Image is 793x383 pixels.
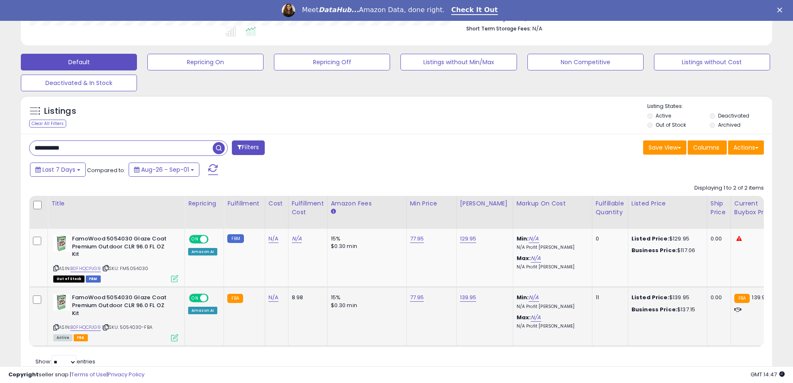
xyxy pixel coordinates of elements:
[282,4,295,17] img: Profile image for Georgie
[86,275,101,283] span: FBM
[42,165,75,174] span: Last 7 Days
[207,295,221,302] span: OFF
[74,334,88,341] span: FBA
[647,103,772,110] p: Listing States:
[410,235,424,243] a: 77.95
[718,112,749,119] label: Deactivated
[400,54,517,70] button: Listings without Min/Max
[44,105,76,117] h5: Listings
[517,313,531,321] b: Max:
[8,370,39,378] strong: Copyright
[318,6,359,14] i: DataHub...
[331,208,336,215] small: Amazon Fees.
[460,235,477,243] a: 129.95
[227,294,243,303] small: FBA
[529,293,539,302] a: N/A
[141,165,189,174] span: Aug-26 - Sep-01
[188,248,217,255] div: Amazon AI
[693,143,719,152] span: Columns
[227,234,244,243] small: FBM
[631,247,701,254] div: $117.06
[517,199,589,208] div: Markup on Cost
[410,293,424,302] a: 77.95
[410,199,453,208] div: Min Price
[71,370,107,378] a: Terms of Use
[596,199,624,217] div: Fulfillable Quantity
[30,163,86,177] button: Last 7 Days
[188,307,217,314] div: Amazon AI
[460,293,477,302] a: 139.95
[631,306,701,313] div: $137.15
[513,196,592,229] th: The percentage added to the cost of goods (COGS) that forms the calculator for Min & Max prices.
[29,120,66,128] div: Clear All Filters
[331,294,400,301] div: 15%
[529,235,539,243] a: N/A
[72,235,173,260] b: FamoWood 5054030 Glaze Coat Premium Outdoor CLR 96.0 FL OZ Kit
[331,235,400,243] div: 15%
[466,25,531,32] b: Short Term Storage Fees:
[460,199,510,208] div: [PERSON_NAME]
[688,140,727,155] button: Columns
[631,235,669,243] b: Listed Price:
[21,54,137,70] button: Default
[451,6,498,15] a: Check It Out
[87,166,125,174] span: Compared to:
[777,8,786,13] div: Close
[147,54,264,70] button: Repricing On
[711,235,724,243] div: 0.00
[292,199,324,217] div: Fulfillment Cost
[531,313,541,322] a: N/A
[331,243,400,250] div: $0.30 min
[718,121,741,128] label: Archived
[53,235,70,252] img: 419OhrWJvOL._SL40_.jpg
[232,140,264,155] button: Filters
[268,199,285,208] div: Cost
[331,199,403,208] div: Amazon Fees
[631,246,677,254] b: Business Price:
[728,140,764,155] button: Actions
[53,294,70,310] img: 419OhrWJvOL._SL40_.jpg
[8,371,144,379] div: seller snap | |
[711,199,727,217] div: Ship Price
[21,75,137,91] button: Deactivated & In Stock
[694,184,764,192] div: Displaying 1 to 2 of 2 items
[190,236,200,243] span: ON
[53,275,85,283] span: All listings that are currently out of stock and unavailable for purchase on Amazon
[517,235,529,243] b: Min:
[70,265,101,272] a: B0FHQCPJG9
[654,54,770,70] button: Listings without Cost
[517,323,586,329] p: N/A Profit [PERSON_NAME]
[517,254,531,262] b: Max:
[292,294,321,301] div: 8.98
[108,370,144,378] a: Privacy Policy
[517,304,586,310] p: N/A Profit [PERSON_NAME]
[188,199,220,208] div: Repricing
[51,199,181,208] div: Title
[596,294,621,301] div: 11
[102,265,149,272] span: | SKU: FM5054030
[734,294,750,303] small: FBA
[532,25,542,33] span: N/A
[227,199,261,208] div: Fulfillment
[129,163,199,177] button: Aug-26 - Sep-01
[711,294,724,301] div: 0.00
[631,199,704,208] div: Listed Price
[656,121,686,128] label: Out of Stock
[72,294,173,319] b: FamoWood 5054030 Glaze Coat Premium Outdoor CLR 96.0 FL OZ Kit
[631,293,669,301] b: Listed Price:
[643,140,686,155] button: Save View
[268,293,278,302] a: N/A
[517,245,586,250] p: N/A Profit [PERSON_NAME]
[274,54,390,70] button: Repricing Off
[331,302,400,309] div: $0.30 min
[734,199,777,217] div: Current Buybox Price
[752,293,768,301] span: 139.95
[268,235,278,243] a: N/A
[53,235,178,281] div: ASIN:
[302,6,445,14] div: Meet Amazon Data, done right.
[35,358,95,365] span: Show: entries
[517,293,529,301] b: Min:
[102,324,152,330] span: | SKU: 5054030-FBA
[207,236,221,243] span: OFF
[631,235,701,243] div: $129.95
